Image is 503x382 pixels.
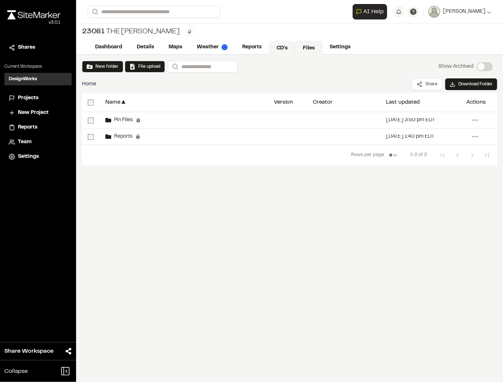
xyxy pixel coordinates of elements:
a: Maps [161,40,189,54]
a: Weather [189,40,235,54]
span: Team [18,138,31,146]
span: [PERSON_NAME] [443,8,485,16]
button: Previous Page [450,148,465,163]
img: User [428,6,440,18]
button: Download Folder [445,78,497,90]
div: The [PERSON_NAME] [82,26,180,37]
input: select-row-f929fc5a5d080365cda7 [88,134,94,140]
a: Details [129,40,161,54]
button: Search [88,6,101,18]
div: Open AI Assistant [353,4,390,19]
nav: breadcrumb [82,80,96,88]
a: Dashboard [88,40,129,54]
button: [PERSON_NAME] [428,6,491,18]
span: Share Workspace [4,347,53,356]
span: Reports [111,134,132,139]
button: New folder [82,61,123,73]
button: New folder [87,63,119,70]
button: Last Page [480,148,494,163]
span: Reports [18,123,37,131]
span: AI Help [363,7,384,16]
button: Search [168,61,181,73]
img: rebrand.png [7,10,60,19]
p: Show Archived [438,63,474,71]
div: Reports [105,134,140,140]
input: select-all-rows [88,100,94,105]
a: CD's [269,41,295,55]
h3: DesignWorks [9,76,37,82]
a: New Project [9,109,67,117]
div: Creator [313,100,333,105]
button: Share [412,78,442,90]
a: Files [295,41,322,55]
span: ▲ [120,99,127,106]
a: Settings [322,40,358,54]
span: Pin Files [111,118,133,123]
button: File upload [125,61,165,73]
div: Version [274,100,293,105]
select: Rows per page: [386,148,401,163]
div: [DATE] 3:50 pm EDT [386,118,435,123]
div: [DATE] 1:40 pm EDT [386,134,434,139]
button: Edit Tags [185,28,194,36]
div: Name [105,100,120,105]
span: Projects [18,94,38,102]
span: Settings [18,153,39,161]
span: 23081 [82,26,105,37]
span: Rows per page: [351,152,384,159]
a: Reports [9,123,67,131]
div: Last updated [386,100,420,105]
a: Reports [235,40,269,54]
div: Pin Files [105,117,141,123]
span: 1-2 of 2 [410,152,427,159]
img: precipai.png [222,44,228,50]
span: Collapse [4,367,28,376]
a: Settings [9,153,67,161]
span: Home [82,80,96,88]
a: Shares [9,44,67,52]
input: select-row-caddd9a32658673ae76e [88,118,94,123]
button: File upload [129,63,160,70]
button: Open AI Assistant [353,4,387,19]
a: Team [9,138,67,146]
div: Oh geez...please don't... [7,19,60,26]
button: First Page [436,148,450,163]
p: Current Workspace [4,63,72,70]
div: Actions [466,100,486,105]
div: select-all-rowsName▲VersionCreatorLast updatedActionsselect-row-caddd9a32658673ae76ePin Files[DAT... [82,93,497,203]
span: Shares [18,44,35,52]
a: Projects [9,94,67,102]
span: New Project [18,109,49,117]
button: Next Page [465,148,480,163]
